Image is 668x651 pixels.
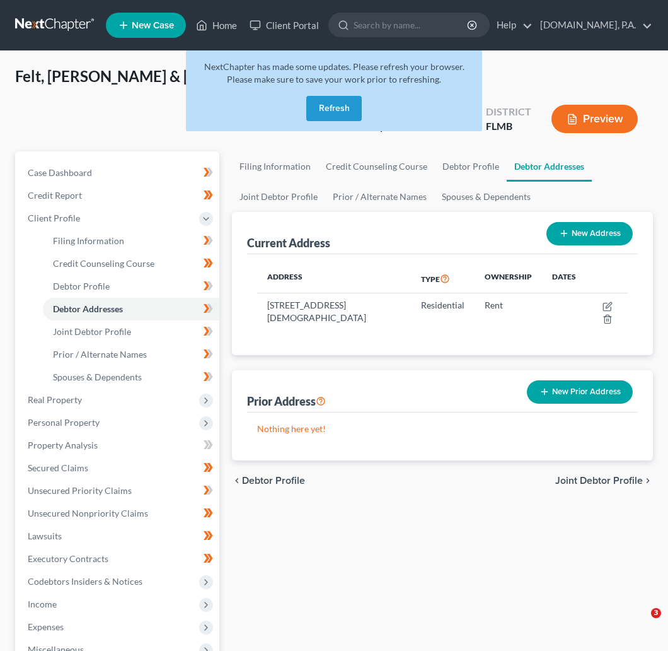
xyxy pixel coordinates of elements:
[18,184,219,207] a: Credit Report
[18,502,219,525] a: Unsecured Nonpriority Claims
[243,14,325,37] a: Client Portal
[28,394,82,405] span: Real Property
[555,476,653,486] button: Joint Debtor Profile chevron_right
[18,479,219,502] a: Unsecured Priority Claims
[28,485,132,496] span: Unsecured Priority Claims
[411,293,475,330] td: Residential
[486,105,531,119] div: District
[542,264,586,293] th: Dates
[247,394,326,409] div: Prior Address
[28,508,148,519] span: Unsecured Nonpriority Claims
[625,608,655,638] iframe: Intercom live chat
[204,61,464,85] span: NextChapter has made some updates. Please refresh your browser. Please make sure to save your wor...
[190,14,243,37] a: Home
[28,576,142,587] span: Codebtors Insiders & Notices
[28,417,100,428] span: Personal Property
[43,366,219,389] a: Spouses & Dependents
[247,235,330,250] div: Current Address
[18,548,219,570] a: Executory Contracts
[257,423,628,435] p: Nothing here yet!
[28,621,64,632] span: Expenses
[306,96,362,121] button: Refresh
[18,161,219,184] a: Case Dashboard
[18,434,219,457] a: Property Analysis
[28,213,80,223] span: Client Profile
[434,182,538,212] a: Spouses & Dependents
[28,531,62,541] span: Lawsuits
[257,264,411,293] th: Address
[257,293,411,330] td: [STREET_ADDRESS][DEMOGRAPHIC_DATA]
[551,105,638,133] button: Preview
[486,119,531,134] div: FLMB
[28,440,98,450] span: Property Analysis
[43,230,219,252] a: Filing Information
[18,525,219,548] a: Lawsuits
[555,476,643,486] span: Joint Debtor Profile
[325,182,434,212] a: Prior / Alternate Names
[28,462,88,473] span: Secured Claims
[43,343,219,366] a: Prior / Alternate Names
[53,281,110,291] span: Debtor Profile
[53,349,147,360] span: Prior / Alternate Names
[53,258,154,269] span: Credit Counseling Course
[475,264,542,293] th: Ownership
[43,320,219,343] a: Joint Debtor Profile
[53,303,123,314] span: Debtor Addresses
[534,14,652,37] a: [DOMAIN_NAME], P.A.
[643,476,653,486] i: chevron_right
[53,235,124,246] span: Filing Information
[53,326,131,337] span: Joint Debtor Profile
[435,151,507,182] a: Debtor Profile
[28,167,92,178] span: Case Dashboard
[475,293,542,330] td: Rent
[15,67,302,85] span: Felt, [PERSON_NAME] & [PERSON_NAME]
[232,476,305,486] button: chevron_left Debtor Profile
[28,190,82,201] span: Credit Report
[242,476,305,486] span: Debtor Profile
[411,264,475,293] th: Type
[232,182,325,212] a: Joint Debtor Profile
[232,476,242,486] i: chevron_left
[43,275,219,298] a: Debtor Profile
[28,553,108,564] span: Executory Contracts
[132,21,174,30] span: New Case
[546,222,633,245] button: New Address
[507,151,592,182] a: Debtor Addresses
[18,457,219,479] a: Secured Claims
[651,608,661,618] span: 3
[28,599,57,609] span: Income
[490,14,533,37] a: Help
[527,380,633,404] button: New Prior Address
[43,252,219,275] a: Credit Counseling Course
[354,13,469,37] input: Search by name...
[53,372,142,382] span: Spouses & Dependents
[43,298,219,320] a: Debtor Addresses
[318,151,435,182] a: Credit Counseling Course
[232,151,318,182] a: Filing Information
